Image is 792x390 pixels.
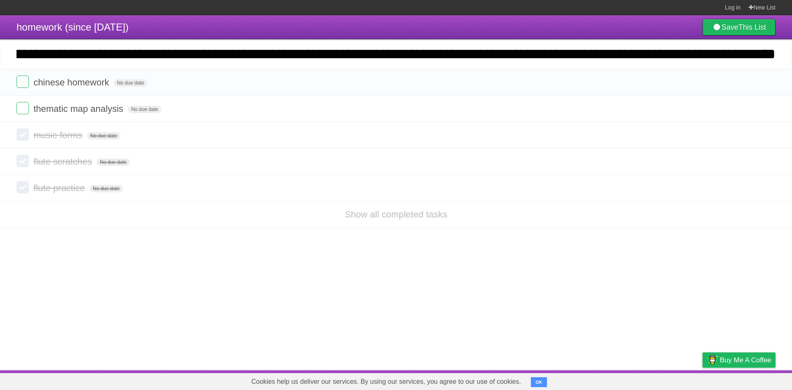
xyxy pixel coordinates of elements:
span: flute scratches [33,156,94,167]
span: flute practice [33,183,87,193]
span: thematic map analysis [33,104,125,114]
span: No due date [90,185,123,192]
label: Done [16,128,29,141]
span: Cookies help us deliver our services. By using our services, you agree to our use of cookies. [243,373,529,390]
a: Developers [620,372,653,388]
span: No due date [114,79,147,87]
button: OK [531,377,547,387]
span: No due date [97,158,130,166]
label: Done [16,155,29,167]
a: Terms [664,372,682,388]
a: Buy me a coffee [702,352,775,368]
label: Done [16,181,29,194]
span: Buy me a coffee [720,353,771,367]
a: Show all completed tasks [345,209,447,220]
a: Suggest a feature [724,372,775,388]
span: music forms [33,130,85,140]
a: SaveThis List [702,19,775,35]
label: Done [16,76,29,88]
span: chinese homework [33,77,111,87]
span: No due date [87,132,120,139]
a: Privacy [692,372,713,388]
b: This List [738,23,766,31]
label: Done [16,102,29,114]
span: No due date [128,106,161,113]
span: homework (since [DATE]) [16,21,129,33]
img: Buy me a coffee [707,353,718,367]
a: About [593,372,610,388]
